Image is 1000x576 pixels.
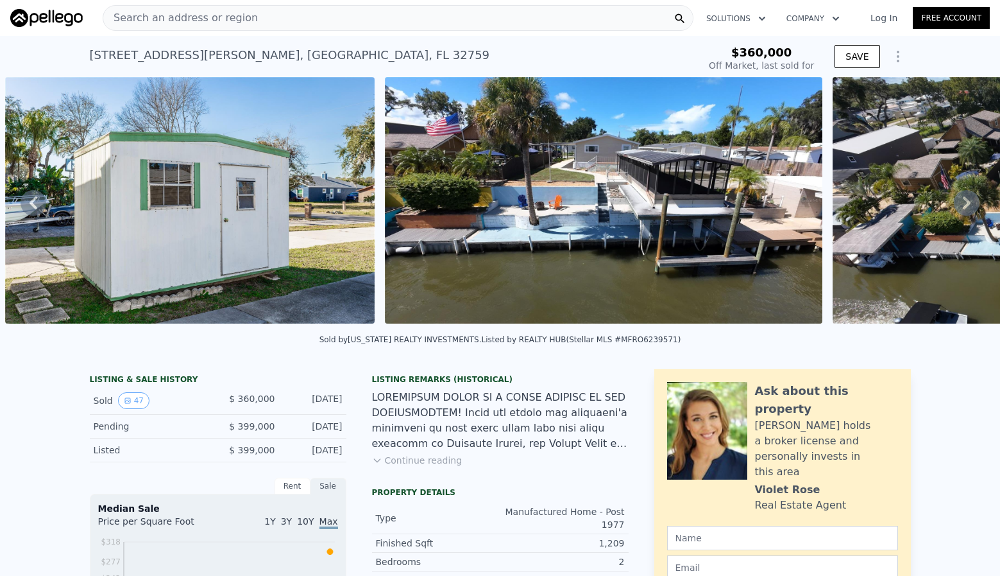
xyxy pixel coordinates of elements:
[5,77,375,324] img: Sale: 145804914 Parcel: 120393988
[229,445,275,455] span: $ 399,000
[500,537,625,550] div: 1,209
[118,392,149,409] button: View historical data
[281,516,292,527] span: 3Y
[229,421,275,432] span: $ 399,000
[755,498,847,513] div: Real Estate Agent
[319,516,338,529] span: Max
[755,482,820,498] div: Violet Rose
[90,46,490,64] div: [STREET_ADDRESS][PERSON_NAME] , [GEOGRAPHIC_DATA] , FL 32759
[229,394,275,404] span: $ 360,000
[103,10,258,26] span: Search an address or region
[90,374,346,387] div: LISTING & SALE HISTORY
[310,478,346,494] div: Sale
[385,77,822,324] img: Sale: 145804914 Parcel: 120393988
[372,454,462,467] button: Continue reading
[285,392,343,409] div: [DATE]
[376,512,500,525] div: Type
[94,444,208,457] div: Listed
[98,502,338,515] div: Median Sale
[101,537,121,546] tspan: $318
[98,515,218,536] div: Price per Square Foot
[885,44,911,69] button: Show Options
[285,420,343,433] div: [DATE]
[275,478,310,494] div: Rent
[731,46,792,59] span: $360,000
[94,420,208,433] div: Pending
[709,59,814,72] div: Off Market, last sold for
[500,505,625,531] div: Manufactured Home - Post 1977
[94,392,208,409] div: Sold
[372,390,629,451] div: LOREMIPSUM DOLOR SI A CONSE ADIPISC EL SED DOEIUSMODTEM! Incid utl etdolo mag aliquaeni'a minimve...
[696,7,776,30] button: Solutions
[835,45,879,68] button: SAVE
[667,526,898,550] input: Name
[376,555,500,568] div: Bedrooms
[913,7,990,29] a: Free Account
[372,374,629,385] div: Listing Remarks (Historical)
[755,382,898,418] div: Ask about this property
[500,555,625,568] div: 2
[755,418,898,480] div: [PERSON_NAME] holds a broker license and personally invests in this area
[855,12,913,24] a: Log In
[372,487,629,498] div: Property details
[285,444,343,457] div: [DATE]
[297,516,314,527] span: 10Y
[101,557,121,566] tspan: $277
[481,335,681,344] div: Listed by REALTY HUB (Stellar MLS #MFRO6239571)
[376,537,500,550] div: Finished Sqft
[776,7,850,30] button: Company
[319,335,482,344] div: Sold by [US_STATE] REALTY INVESTMENTS .
[264,516,275,527] span: 1Y
[10,9,83,27] img: Pellego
